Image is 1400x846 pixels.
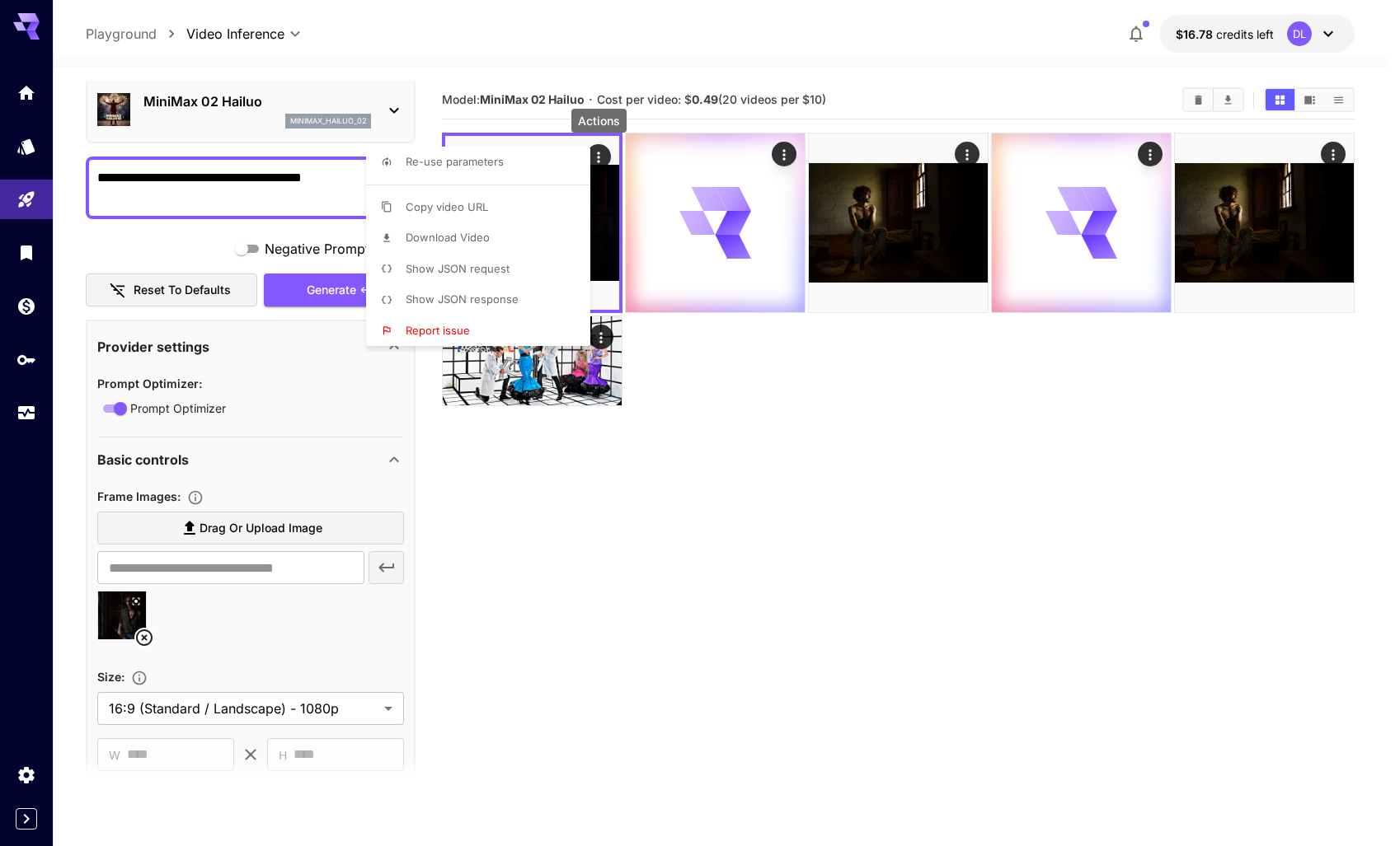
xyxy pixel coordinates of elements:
[571,109,627,133] div: Actions
[406,231,490,244] span: Download Video
[1318,767,1400,846] iframe: Chat Widget
[406,155,504,168] span: Re-use parameters
[406,292,519,306] span: Show JSON response
[406,200,488,213] span: Copy video URL
[406,324,470,337] span: Report issue
[406,262,510,275] span: Show JSON request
